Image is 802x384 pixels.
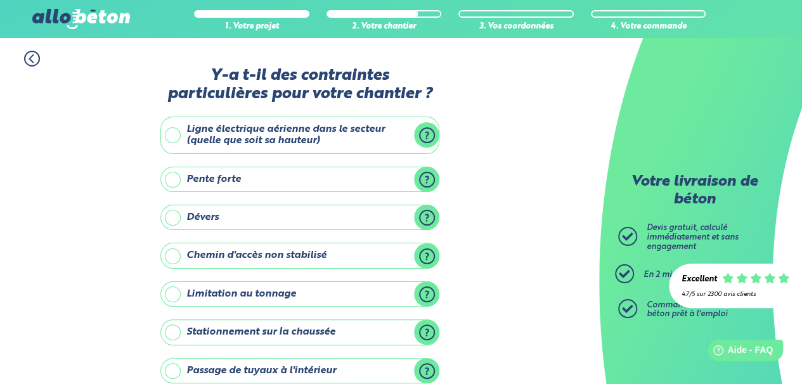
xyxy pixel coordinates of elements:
[458,22,574,32] div: 3. Vos coordonnées
[682,291,789,298] div: 4.7/5 sur 2300 avis clients
[160,358,439,383] label: Passage de tuyaux à l'intérieur
[327,22,442,32] div: 2. Votre chantier
[160,281,439,307] label: Limitation au tonnage
[160,67,439,104] label: Y-a t-il des contraintes particulières pour votre chantier ?
[160,319,439,345] label: Stationnement sur la chaussée
[194,22,309,32] div: 1. Votre projet
[591,22,706,32] div: 4. Votre commande
[160,117,439,154] label: Ligne électrique aérienne dans le secteur (quelle que soit sa hauteur)
[621,174,767,208] p: Votre livraison de béton
[32,9,130,29] img: allobéton
[647,301,748,319] span: Commandez ensuite votre béton prêt à l'emploi
[689,335,788,370] iframe: Help widget launcher
[160,167,439,192] label: Pente forte
[160,205,439,230] label: Dévers
[647,224,739,250] span: Devis gratuit, calculé immédiatement et sans engagement
[682,275,717,285] div: Excellent
[644,271,738,279] span: En 2 minutes top chrono
[160,243,439,268] label: Chemin d'accès non stabilisé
